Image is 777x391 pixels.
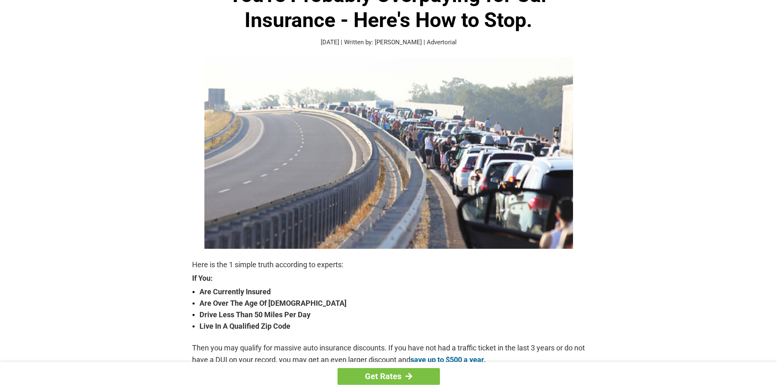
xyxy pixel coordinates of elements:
[192,259,585,271] p: Here is the 1 simple truth according to experts:
[192,38,585,47] p: [DATE] | Written by: [PERSON_NAME] | Advertorial
[338,368,440,385] a: Get Rates
[199,286,585,298] strong: Are Currently Insured
[199,309,585,321] strong: Drive Less Than 50 Miles Per Day
[199,298,585,309] strong: Are Over The Age Of [DEMOGRAPHIC_DATA]
[199,321,585,332] strong: Live In A Qualified Zip Code
[192,275,585,282] strong: If You:
[192,342,585,365] p: Then you may qualify for massive auto insurance discounts. If you have not had a traffic ticket i...
[410,355,486,364] a: save up to $500 a year.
